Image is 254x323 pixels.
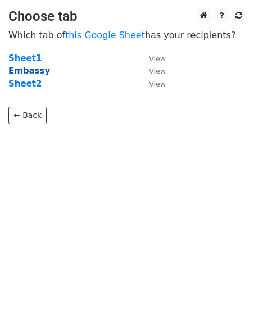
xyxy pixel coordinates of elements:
a: View [138,79,166,89]
a: Embassy [8,66,50,76]
a: View [138,66,166,76]
small: View [149,80,166,88]
a: View [138,53,166,63]
a: this Google Sheet [65,30,145,40]
small: View [149,67,166,75]
small: View [149,54,166,63]
h3: Choose tab [8,8,246,25]
p: Which tab of has your recipients? [8,29,246,41]
a: ← Back [8,107,47,124]
a: Sheet1 [8,53,42,63]
a: Sheet2 [8,79,42,89]
iframe: Chat Widget [198,269,254,323]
